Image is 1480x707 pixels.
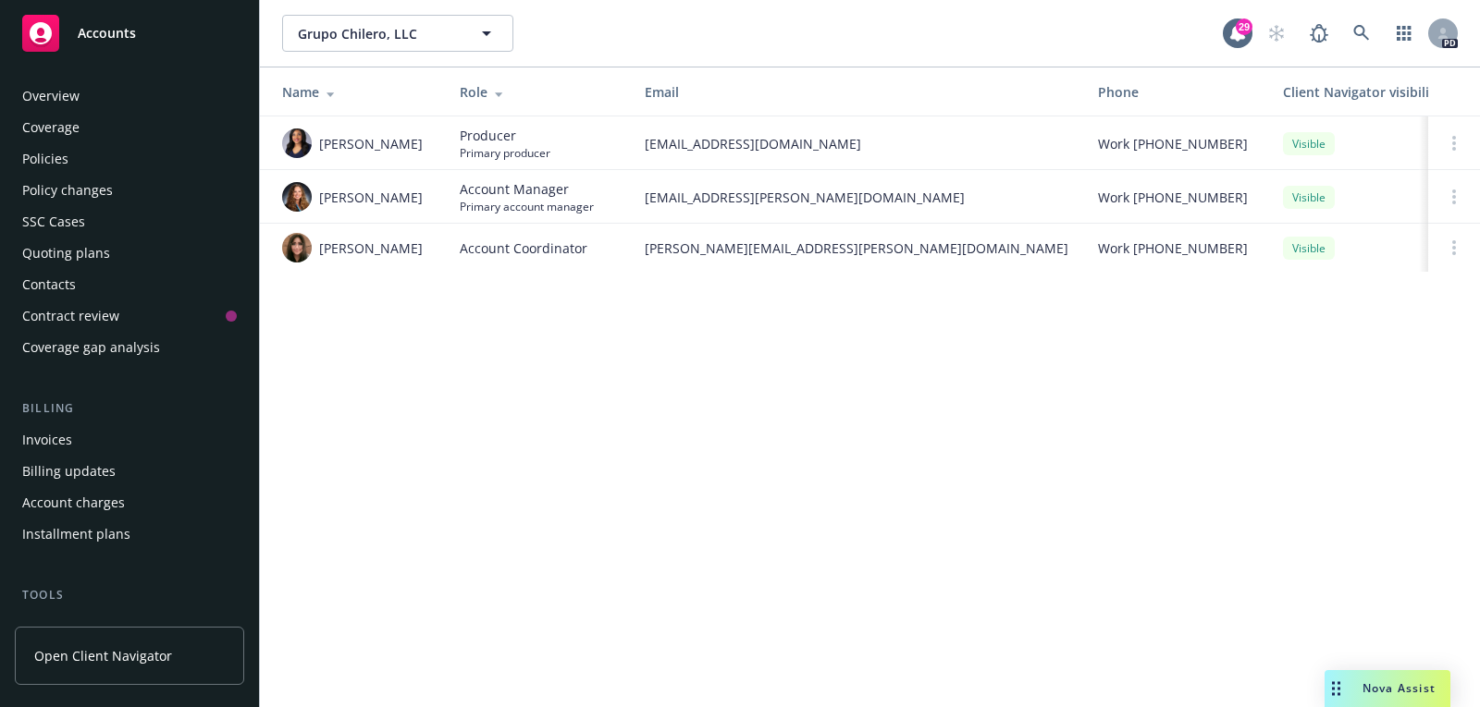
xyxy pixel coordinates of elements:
[22,333,160,362] div: Coverage gap analysis
[460,179,594,199] span: Account Manager
[15,81,244,111] a: Overview
[298,24,458,43] span: Grupo Chilero, LLC
[15,519,244,549] a: Installment plans
[15,207,244,237] a: SSC Cases
[1098,134,1248,153] span: Work [PHONE_NUMBER]
[1343,15,1380,52] a: Search
[282,233,312,262] img: photo
[460,145,550,161] span: Primary producer
[1283,82,1459,102] div: Client Navigator visibility
[460,126,550,145] span: Producer
[78,26,136,41] span: Accounts
[15,586,244,604] div: Tools
[22,81,80,111] div: Overview
[645,238,1068,258] span: [PERSON_NAME][EMAIL_ADDRESS][PERSON_NAME][DOMAIN_NAME]
[319,134,423,153] span: [PERSON_NAME]
[15,301,244,331] a: Contract review
[15,270,244,299] a: Contacts
[1098,82,1253,102] div: Phone
[1363,680,1436,696] span: Nova Assist
[15,333,244,362] a: Coverage gap analysis
[1236,18,1252,35] div: 29
[15,7,244,59] a: Accounts
[1301,15,1338,52] a: Report a Bug
[319,188,423,207] span: [PERSON_NAME]
[22,519,130,549] div: Installment plans
[645,188,1068,207] span: [EMAIL_ADDRESS][PERSON_NAME][DOMAIN_NAME]
[319,238,423,258] span: [PERSON_NAME]
[22,176,113,205] div: Policy changes
[1258,15,1295,52] a: Start snowing
[22,238,110,268] div: Quoting plans
[15,488,244,518] a: Account charges
[282,15,513,52] button: Grupo Chilero, LLC
[22,144,68,174] div: Policies
[22,113,80,142] div: Coverage
[22,457,116,486] div: Billing updates
[1098,238,1248,258] span: Work [PHONE_NUMBER]
[22,488,125,518] div: Account charges
[282,128,312,158] img: photo
[22,425,72,455] div: Invoices
[15,113,244,142] a: Coverage
[15,144,244,174] a: Policies
[460,238,587,258] span: Account Coordinator
[645,134,1068,153] span: [EMAIL_ADDRESS][DOMAIN_NAME]
[1098,188,1248,207] span: Work [PHONE_NUMBER]
[1283,237,1335,260] div: Visible
[1283,132,1335,155] div: Visible
[1386,15,1423,52] a: Switch app
[15,238,244,268] a: Quoting plans
[460,199,594,214] span: Primary account manager
[22,301,119,331] div: Contract review
[1325,670,1348,707] div: Drag to move
[15,457,244,486] a: Billing updates
[34,646,172,665] span: Open Client Navigator
[645,82,1068,102] div: Email
[1325,670,1450,707] button: Nova Assist
[282,82,430,102] div: Name
[15,176,244,205] a: Policy changes
[282,182,312,212] img: photo
[460,82,615,102] div: Role
[15,425,244,455] a: Invoices
[22,270,76,299] div: Contacts
[22,207,85,237] div: SSC Cases
[1283,186,1335,209] div: Visible
[15,399,244,418] div: Billing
